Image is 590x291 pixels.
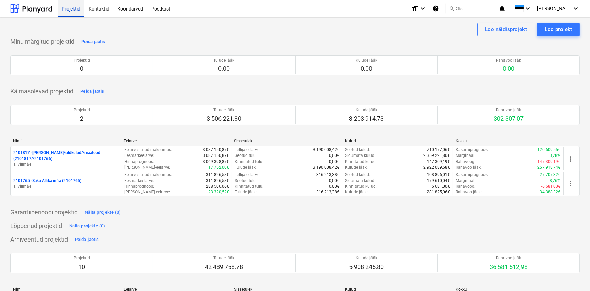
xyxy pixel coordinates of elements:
p: Eesmärkeelarve : [124,153,154,159]
p: Minu märgitud projektid [10,38,74,46]
p: Rahavoo jääk [496,58,521,63]
div: Eelarve [123,139,229,143]
i: Abikeskus [432,4,439,13]
p: 5 908 245,80 [349,263,384,271]
p: Kinnitatud tulu : [235,159,263,165]
button: Peida jaotis [73,234,100,245]
p: 0 [74,65,90,73]
p: 2101817 - [PERSON_NAME]/üldkulud//maatööd (2101817//2101766) [13,150,118,162]
p: 2 922 089,68€ [423,165,450,170]
p: 179 610,04€ [427,178,450,184]
p: Seotud kulud : [345,172,370,178]
p: Hinnaprognoos : [124,159,154,165]
p: Kulude jääk : [345,165,368,170]
p: 36 581 512,98 [490,263,528,271]
div: 2101765 -Saku Allika infra (2101765)T. Villmäe [13,178,118,189]
div: Kokku [456,139,561,143]
p: Seotud kulud : [345,147,370,153]
button: Loo projekt [537,23,580,36]
p: Kinnitatud tulu : [235,184,263,189]
p: Tellija eelarve : [235,172,260,178]
p: 3 087 150,87€ [203,153,229,159]
p: Projektid [74,58,90,63]
p: -147 309,19€ [536,159,560,165]
p: 2101765 - Saku Allika infra (2101765) [13,178,81,184]
i: notifications [499,4,506,13]
span: more_vert [566,180,574,188]
div: Peida jaotis [75,236,99,244]
p: Sidumata kulud : [345,153,375,159]
p: Rahavoog : [456,159,475,165]
p: 17 752,00€ [208,165,229,170]
p: T. Villmäe [13,184,118,189]
div: Näita projekte (0) [85,209,121,216]
p: Tulude jääk [205,255,243,261]
p: 108 896,01€ [427,172,450,178]
button: Otsi [446,3,493,14]
p: Rahavoo jääk : [456,189,482,195]
p: Rahavoog : [456,184,475,189]
p: Kasumiprognoos : [456,172,489,178]
p: 0,00€ [329,184,339,189]
p: 23 320,52€ [208,189,229,195]
p: 311 826,58€ [206,172,229,178]
p: 10 [74,263,90,271]
p: 3 069 398,87€ [203,159,229,165]
p: 34 388,32€ [540,189,560,195]
p: Arhiveeritud projektid [10,235,68,244]
button: Peida jaotis [79,86,106,97]
i: keyboard_arrow_down [572,4,580,13]
p: 42 489 758,78 [205,263,243,271]
button: Näita projekte (0) [83,207,123,218]
p: Hinnaprognoos : [124,184,154,189]
p: 3 203 914,73 [349,115,384,123]
div: Näita projekte (0) [69,222,106,230]
span: search [449,6,454,11]
p: 0,00€ [329,178,339,184]
p: Lõppenud projektid [10,222,62,230]
p: Rahavoo jääk [494,107,524,113]
p: 120 609,55€ [537,147,560,153]
div: Peida jaotis [81,38,105,46]
p: 27 707,32€ [540,172,560,178]
div: Loo näidisprojekt [485,25,527,34]
p: 288 506,06€ [206,184,229,189]
p: -6 681,00€ [541,184,560,189]
p: 316 213,38€ [316,189,339,195]
p: Kinnitatud kulud : [345,184,377,189]
p: 267 918,74€ [537,165,560,170]
p: 2 [74,115,90,123]
p: Tulude jääk [207,107,241,113]
p: 3 087 150,87€ [203,147,229,153]
p: 3,78% [550,153,560,159]
p: 316 213,38€ [316,172,339,178]
p: Tellija eelarve : [235,147,260,153]
p: Marginaal : [456,153,475,159]
p: 0,00 [356,65,377,73]
p: Kulude jääk [356,58,377,63]
button: Näita projekte (0) [68,221,107,231]
div: Nimi [13,139,118,143]
div: Sissetulek [234,139,339,143]
p: Kasumiprognoos : [456,147,489,153]
span: more_vert [566,155,574,163]
span: [PERSON_NAME] [537,6,571,11]
p: 0,00 [213,65,234,73]
p: 2 359 221,80€ [423,153,450,159]
i: keyboard_arrow_down [524,4,532,13]
div: Kulud [345,139,450,143]
p: 3 190 008,42€ [313,147,339,153]
p: Seotud tulu : [235,178,257,184]
p: Rahavoo jääk : [456,165,482,170]
p: 311 826,58€ [206,178,229,184]
p: 6 681,00€ [432,184,450,189]
div: 2101817 -[PERSON_NAME]/üldkulud//maatööd (2101817//2101766)T. Villmäe [13,150,118,167]
p: Tulude jääk : [235,189,257,195]
p: Rahavoo jääk [490,255,528,261]
p: [PERSON_NAME]-eelarve : [124,165,170,170]
p: Garantiiperioodi projektid [10,208,78,216]
p: T. Villmäe [13,162,118,167]
p: Eesmärkeelarve : [124,178,154,184]
p: 302 307,07 [494,115,524,123]
p: Kinnitatud kulud : [345,159,377,165]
